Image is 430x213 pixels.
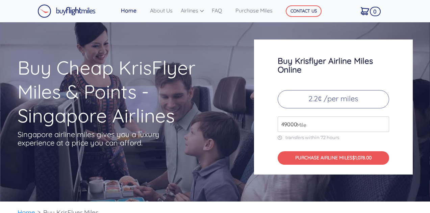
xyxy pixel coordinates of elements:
[209,4,233,17] a: FAQ
[370,7,381,16] span: 0
[278,151,389,165] button: PURCHASE AIRLINE MILES$1,078.00
[37,3,96,20] a: Buy Flight Miles Logo
[147,4,178,17] a: About Us
[352,155,372,161] span: $1,078.00
[18,56,228,128] h1: Buy Cheap KrisFlyer Miles & Points - Singapore Airlines
[358,4,379,18] a: 0
[278,56,389,74] h3: Buy Krisflyer Airline Miles Online
[278,135,389,140] p: transfers within 72 hours
[293,121,306,129] span: Mile
[361,7,369,15] img: Cart
[37,4,96,18] img: Buy Flight Miles Logo
[278,90,389,108] p: 2.2¢ /per miles
[286,5,322,17] button: CONTACT US
[178,4,209,17] a: Airlines
[18,130,170,147] p: Singapore airline miles gives you a luxury experience at a price you can afford.
[118,4,147,17] a: Home
[233,4,276,17] a: Purchase Miles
